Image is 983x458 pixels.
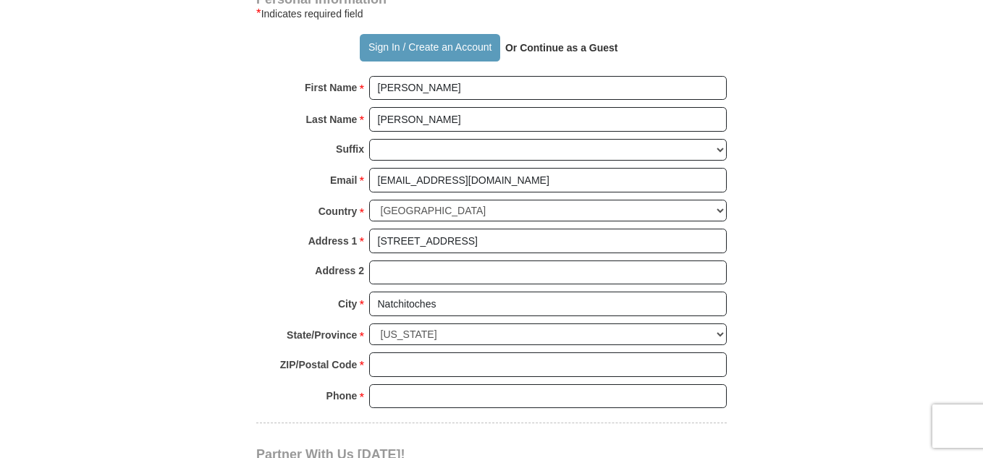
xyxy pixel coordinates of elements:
[256,5,727,22] div: Indicates required field
[287,325,357,345] strong: State/Province
[306,109,358,130] strong: Last Name
[315,260,364,281] strong: Address 2
[280,355,358,375] strong: ZIP/Postal Code
[360,34,499,62] button: Sign In / Create an Account
[330,170,357,190] strong: Email
[318,201,358,221] strong: Country
[505,42,618,54] strong: Or Continue as a Guest
[338,294,357,314] strong: City
[305,77,357,98] strong: First Name
[308,231,358,251] strong: Address 1
[326,386,358,406] strong: Phone
[336,139,364,159] strong: Suffix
